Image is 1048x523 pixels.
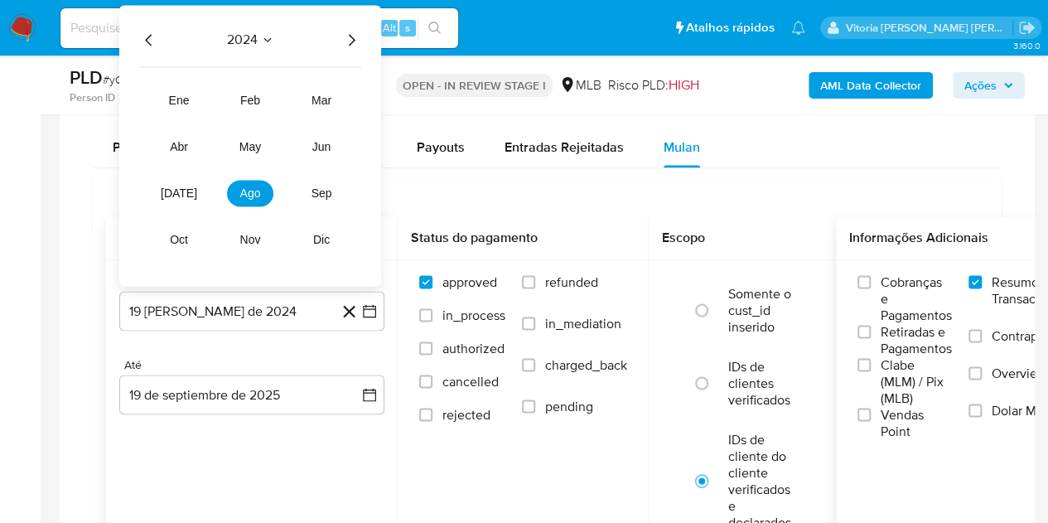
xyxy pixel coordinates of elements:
span: s [405,20,410,36]
b: PLD [70,64,103,90]
b: AML Data Collector [820,72,921,99]
a: 8c72a9c2b8cbeed70a55d5de326475de [118,90,321,105]
button: Ações [953,72,1025,99]
span: Alt [383,20,396,36]
p: vitoria.caldeira@mercadolivre.com [846,20,1013,36]
button: search-icon [418,17,452,40]
div: MLB [559,76,601,94]
span: Ações [964,72,997,99]
b: Person ID [70,90,115,105]
span: 3.160.0 [1012,39,1040,52]
span: Atalhos rápidos [686,19,775,36]
button: AML Data Collector [809,72,933,99]
p: OPEN - IN REVIEW STAGE I [396,74,553,97]
a: Sair [1018,19,1036,36]
span: HIGH [669,75,699,94]
span: # yO0kAPApfUjEs0Y2iD0eM0hh [103,71,267,88]
input: Pesquise usuários ou casos... [60,17,458,39]
a: Notificações [791,21,805,35]
span: Risco PLD: [608,76,699,94]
